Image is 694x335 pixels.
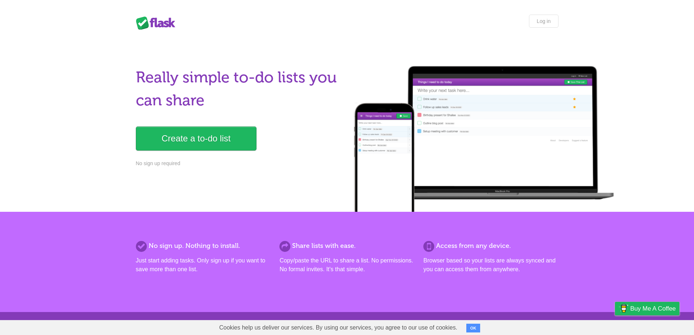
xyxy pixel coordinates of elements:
h2: Access from any device. [423,241,558,251]
p: Browser based so your lists are always synced and you can access them from anywhere. [423,256,558,274]
span: Cookies help us deliver our services. By using our services, you agree to our use of cookies. [212,320,465,335]
p: No sign up required [136,160,343,167]
button: OK [466,324,481,332]
a: Buy me a coffee [615,302,679,315]
span: Buy me a coffee [630,302,676,315]
img: Buy me a coffee [619,302,628,315]
div: Flask Lists [136,16,180,30]
h2: Share lists with ease. [279,241,414,251]
a: Create a to-do list [136,126,256,151]
a: Log in [529,15,558,28]
p: Just start adding tasks. Only sign up if you want to save more than one list. [136,256,271,274]
h1: Really simple to-do lists you can share [136,66,343,112]
h2: No sign up. Nothing to install. [136,241,271,251]
p: Copy/paste the URL to share a list. No permissions. No formal invites. It's that simple. [279,256,414,274]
